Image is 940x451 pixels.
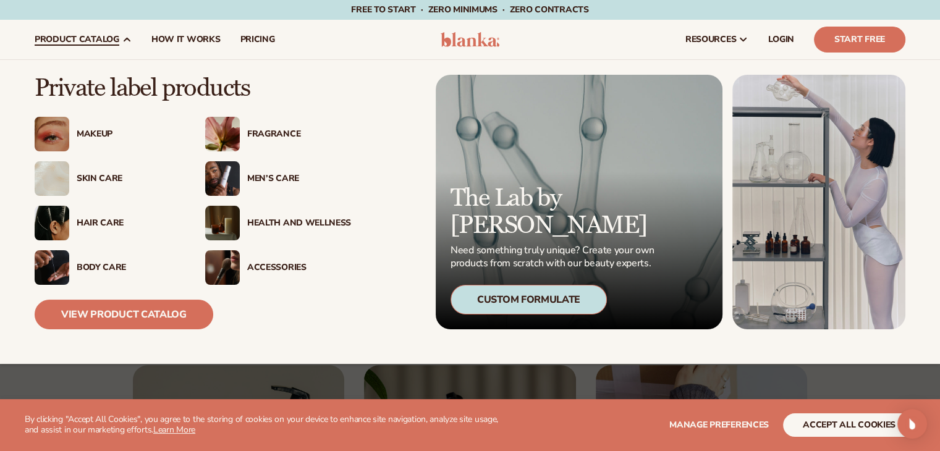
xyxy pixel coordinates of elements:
button: accept all cookies [783,413,915,437]
img: Pink blooming flower. [205,117,240,151]
a: Candles and incense on table. Health And Wellness [205,206,351,240]
div: Body Care [77,263,180,273]
a: LOGIN [758,20,804,59]
a: product catalog [25,20,142,59]
a: Start Free [814,27,905,53]
img: Female with glitter eye makeup. [35,117,69,151]
div: Men’s Care [247,174,351,184]
span: How It Works [151,35,221,44]
img: Cream moisturizer swatch. [35,161,69,196]
div: Hair Care [77,218,180,229]
a: Male holding moisturizer bottle. Men’s Care [205,161,351,196]
p: Private label products [35,75,351,102]
span: LOGIN [768,35,794,44]
a: pricing [230,20,284,59]
div: Fragrance [247,129,351,140]
p: By clicking "Accept All Cookies", you agree to the storing of cookies on your device to enhance s... [25,415,512,436]
button: Manage preferences [669,413,769,437]
img: Male hand applying moisturizer. [35,250,69,285]
a: Learn More [153,424,195,436]
a: Cream moisturizer swatch. Skin Care [35,161,180,196]
div: Skin Care [77,174,180,184]
p: The Lab by [PERSON_NAME] [451,185,658,239]
div: Open Intercom Messenger [897,409,927,439]
div: Accessories [247,263,351,273]
span: Free to start · ZERO minimums · ZERO contracts [351,4,588,15]
img: Male holding moisturizer bottle. [205,161,240,196]
a: How It Works [142,20,231,59]
a: Female with glitter eye makeup. Makeup [35,117,180,151]
a: Pink blooming flower. Fragrance [205,117,351,151]
img: Female with makeup brush. [205,250,240,285]
div: Makeup [77,129,180,140]
span: Manage preferences [669,419,769,431]
span: resources [685,35,736,44]
a: Female hair pulled back with clips. Hair Care [35,206,180,240]
a: Male hand applying moisturizer. Body Care [35,250,180,285]
img: logo [441,32,499,47]
p: Need something truly unique? Create your own products from scratch with our beauty experts. [451,244,658,270]
img: Female in lab with equipment. [732,75,905,329]
div: Health And Wellness [247,218,351,229]
span: product catalog [35,35,119,44]
a: resources [675,20,758,59]
a: Microscopic product formula. The Lab by [PERSON_NAME] Need something truly unique? Create your ow... [436,75,722,329]
div: Custom Formulate [451,285,607,314]
img: Female hair pulled back with clips. [35,206,69,240]
span: pricing [240,35,274,44]
a: View Product Catalog [35,300,213,329]
img: Candles and incense on table. [205,206,240,240]
a: Female with makeup brush. Accessories [205,250,351,285]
